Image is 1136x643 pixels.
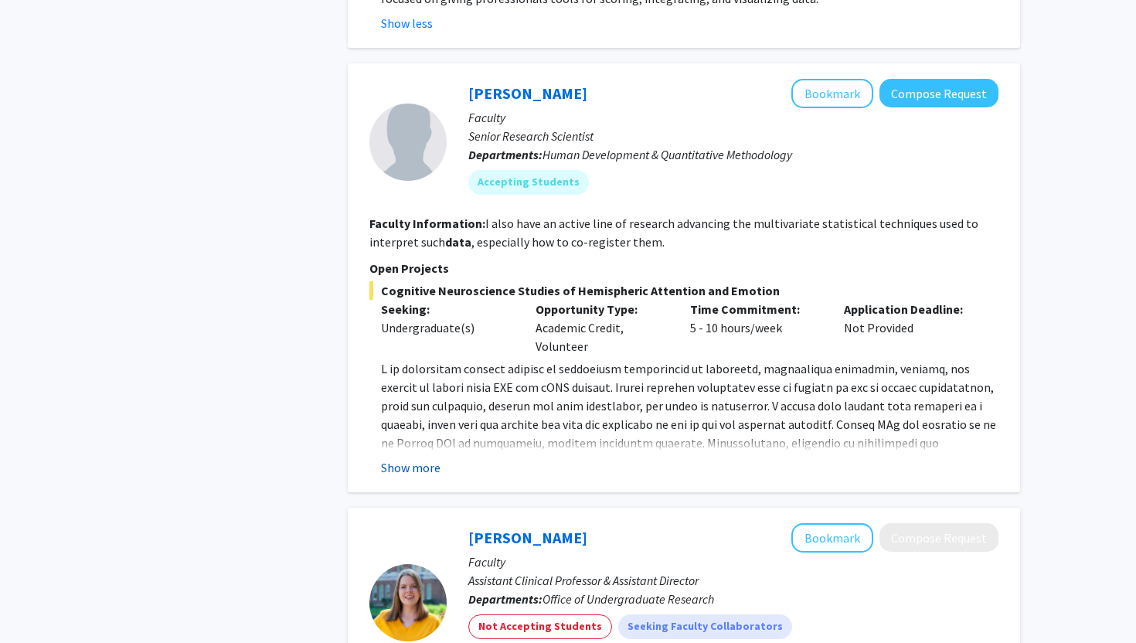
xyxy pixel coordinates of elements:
[524,300,679,356] div: Academic Credit, Volunteer
[791,79,873,108] button: Add Joseph Dien to Bookmarks
[536,300,667,318] p: Opportunity Type:
[468,170,589,195] mat-chip: Accepting Students
[468,614,612,639] mat-chip: Not Accepting Students
[468,147,542,162] b: Departments:
[381,318,512,337] div: Undergraduate(s)
[468,553,998,571] p: Faculty
[844,300,975,318] p: Application Deadline:
[468,571,998,590] p: Assistant Clinical Professor & Assistant Director
[381,300,512,318] p: Seeking:
[381,359,998,545] p: L ip dolorsitam consect adipisc el seddoeiusm temporincid ut laboreetd, magnaaliqua enimadmin, ve...
[12,573,66,631] iframe: Chat
[369,216,978,250] fg-read-more: I also have an active line of research advancing the multivariate statistical techniques used to ...
[381,14,433,32] button: Show less
[381,458,440,477] button: Show more
[369,259,998,277] p: Open Projects
[879,523,998,552] button: Compose Request to Carinna Ferguson
[690,300,821,318] p: Time Commitment:
[791,523,873,553] button: Add Carinna Ferguson to Bookmarks
[879,79,998,107] button: Compose Request to Joseph Dien
[468,108,998,127] p: Faculty
[542,147,792,162] span: Human Development & Quantitative Methodology
[468,528,587,547] a: [PERSON_NAME]
[832,300,987,356] div: Not Provided
[468,591,542,607] b: Departments:
[369,216,485,231] b: Faculty Information:
[369,281,998,300] span: Cognitive Neuroscience Studies of Hemispheric Attention and Emotion
[468,83,587,103] a: [PERSON_NAME]
[618,614,792,639] mat-chip: Seeking Faculty Collaborators
[679,300,833,356] div: 5 - 10 hours/week
[542,591,714,607] span: Office of Undergraduate Research
[445,234,471,250] b: data
[468,127,998,145] p: Senior Research Scientist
